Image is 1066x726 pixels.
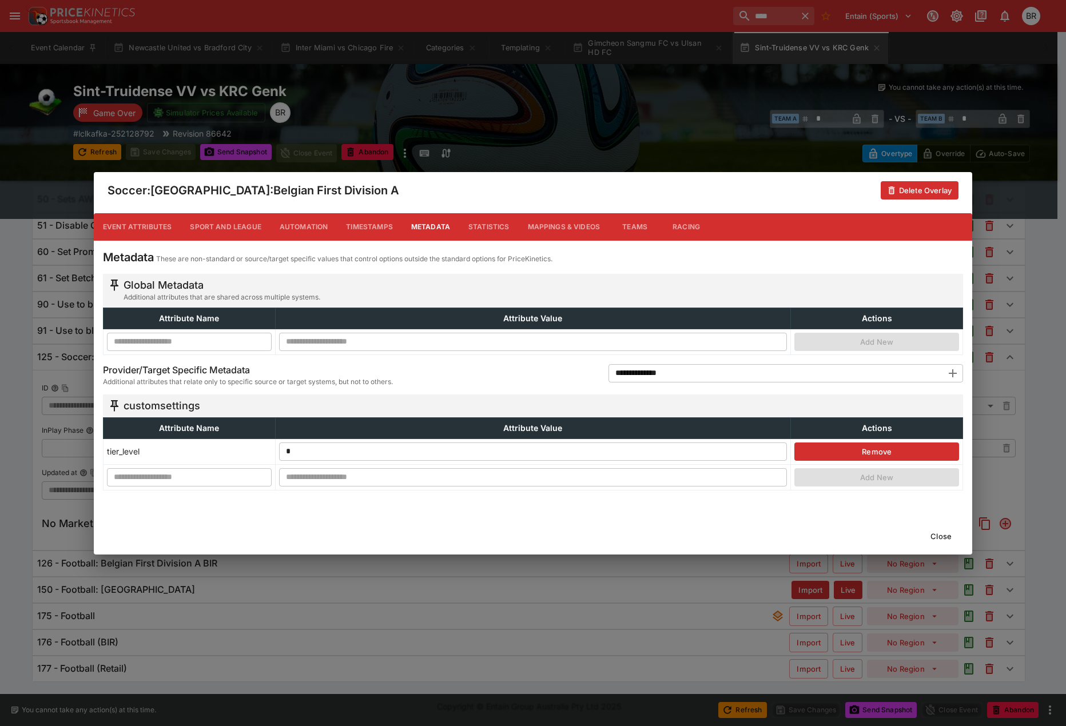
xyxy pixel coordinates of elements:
[103,250,154,265] h4: Metadata
[104,417,276,438] th: Attribute Name
[104,438,276,464] td: tier_level
[271,213,337,241] button: Automation
[124,399,200,412] h5: customsettings
[275,308,791,329] th: Attribute Value
[791,417,963,438] th: Actions
[156,253,552,265] p: These are non-standard or source/target specific values that control options outside the standard...
[124,292,320,303] span: Additional attributes that are shared across multiple systems.
[459,213,519,241] button: Statistics
[924,527,958,545] button: Close
[108,183,399,198] h4: Soccer:[GEOGRAPHIC_DATA]:Belgian First Division A
[661,213,712,241] button: Racing
[124,278,320,292] h5: Global Metadata
[402,213,459,241] button: Metadata
[791,308,963,329] th: Actions
[609,213,661,241] button: Teams
[181,213,270,241] button: Sport and League
[94,213,181,241] button: Event Attributes
[337,213,402,241] button: Timestamps
[103,376,393,388] span: Additional attributes that relate only to specific source or target systems, but not to others.
[275,417,791,438] th: Attribute Value
[104,308,276,329] th: Attribute Name
[103,364,393,376] h6: Provider/Target Specific Metadata
[794,442,959,461] button: Remove
[881,181,958,200] button: Delete Overlay
[519,213,610,241] button: Mappings & Videos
